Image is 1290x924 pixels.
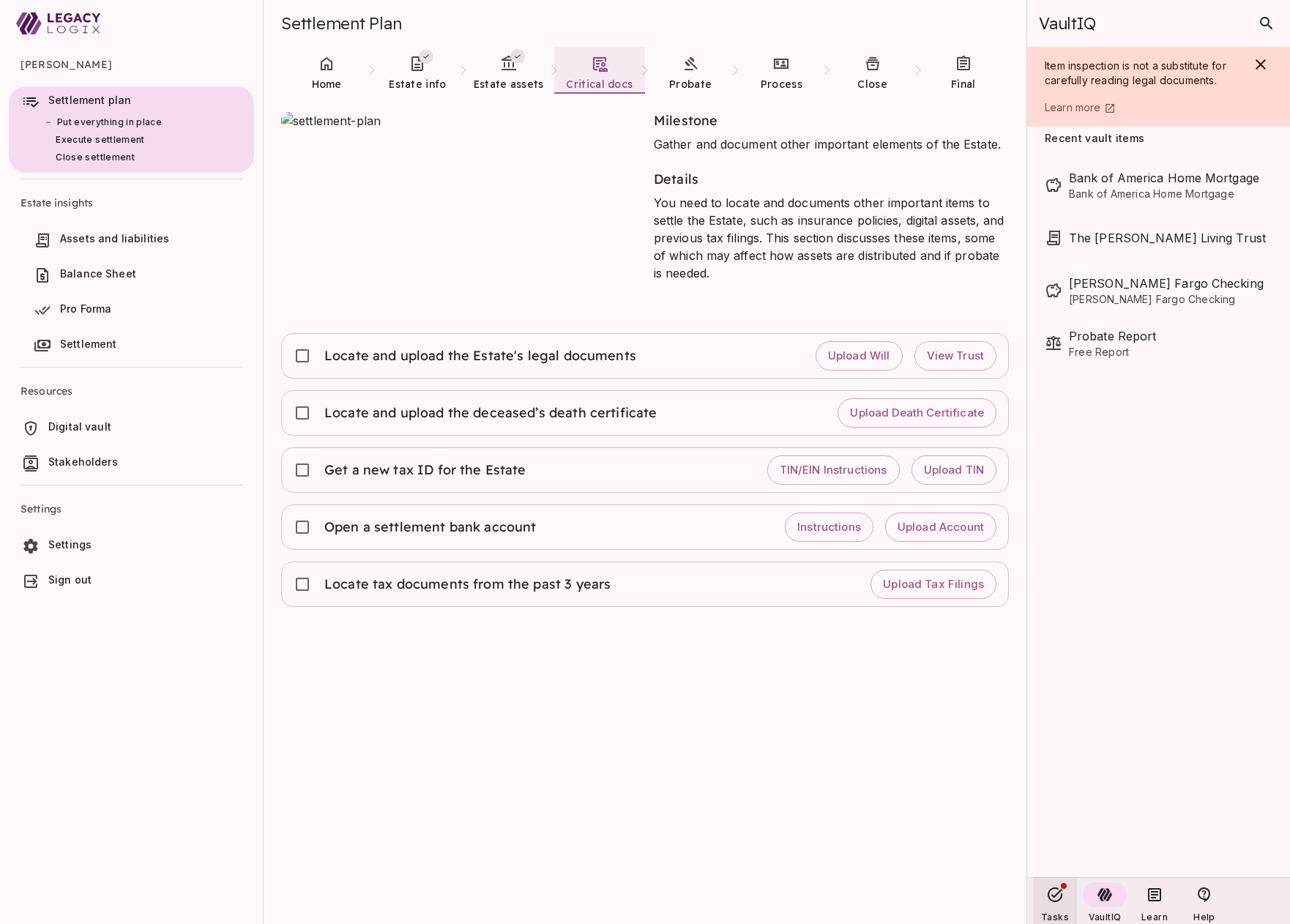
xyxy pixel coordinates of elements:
[9,566,254,597] a: Sign out
[60,338,117,350] span: Settlement
[20,373,242,409] span: Resources
[761,78,802,91] span: Process
[914,341,997,370] button: View Trust
[654,171,698,187] span: Details
[1045,219,1272,257] div: The [PERSON_NAME] Living Trust
[1045,133,1144,147] span: Recent vault items
[324,347,636,365] span: Locate and upload the Estate's legal documents
[1041,912,1069,923] span: Tasks
[48,573,92,586] span: Sign out
[1069,275,1272,292] span: Wells Fargo Checking
[883,578,984,592] span: Upload Tax Filings
[324,518,537,536] span: Open a settlement bank account
[281,13,401,34] span: Settlement Plan
[48,455,118,468] span: Stakeholders
[1069,345,1272,359] span: Free Report
[281,447,1009,493] div: Get a new tax ID for the EstateTIN/EIN InstructionsUpload TIN
[60,302,111,315] span: Pro Forma
[911,455,997,485] button: Upload TIN
[60,267,136,280] span: Balance Sheet
[60,232,169,245] span: Assets and liabilities
[389,78,446,91] span: Estate info
[654,137,1001,152] span: Gather and document other important elements of the Estate.
[281,333,1009,379] div: Locate and upload the Estate's legal documentsUpload WillView Trust
[20,185,242,220] span: Estate insights
[850,406,984,420] span: Upload Death Certificate
[281,390,1009,436] div: Locate and upload the deceased’s death certificateUpload Death Certificate
[927,349,985,363] span: View Trust
[56,134,144,145] span: Execute settlement
[9,413,254,444] a: Digital vault
[1069,327,1272,345] span: Probate Report
[924,463,985,477] span: Upload TIN
[816,341,903,370] button: Upload Will
[1045,101,1101,113] span: Learn more
[1045,264,1272,317] div: [PERSON_NAME] Fargo Checking[PERSON_NAME] Fargo Checking
[9,86,254,173] a: Settlement planPut everything in placeExecute settlementClose settlement
[1069,229,1272,247] span: The Henry Smith Living Trust
[1045,59,1229,86] span: Item inspection is not a substitute for carefully reading legal documents.
[474,78,544,91] span: Estate assets
[857,78,887,91] span: Close
[48,94,131,106] span: Settlement plan
[797,521,861,534] span: Instructions
[1039,13,1095,34] span: VaultIQ
[870,570,996,599] button: Upload Tax Filings
[654,112,717,129] span: Milestone
[324,461,526,479] span: Get a new tax ID for the Estate
[9,295,254,326] a: Pro Forma
[9,225,254,256] a: Assets and liabilities
[1069,169,1272,187] span: Bank of America Home Mortgage
[20,47,242,82] span: [PERSON_NAME]
[312,78,342,91] span: Home
[951,78,976,91] span: Final
[281,562,1009,607] div: Locate tax documents from the past 3 yearsUpload Tax Filings
[1045,159,1272,212] div: Bank of America Home MortgageBank of America Home Mortgage
[669,78,712,91] span: Probate
[324,575,611,593] span: Locate tax documents from the past 3 years
[767,455,900,485] button: TIN/EIN Instructions
[838,398,996,428] button: Upload Death Certificate
[780,463,887,477] span: TIN/EIN Instructions
[281,504,1009,550] div: Open a settlement bank accountInstructionsUpload Account
[48,538,92,551] span: Settings
[1045,317,1272,370] div: Probate ReportFree Report
[828,349,890,363] span: Upload Will
[9,260,254,291] a: Balance Sheet
[281,112,636,304] img: settlement-plan
[1069,292,1272,307] span: [PERSON_NAME] Fargo Checking
[885,513,996,542] button: Upload Account
[566,78,633,91] span: Critical docs
[9,531,254,562] a: Settings
[1141,912,1168,923] span: Learn
[898,521,984,534] span: Upload Account
[9,330,254,361] a: Settlement
[20,491,242,526] span: Settings
[324,404,657,422] span: Locate and upload the deceased’s death certificate
[1045,100,1237,115] a: Learn more
[48,420,111,433] span: Digital vault
[1193,912,1215,923] span: Help
[56,152,135,163] span: Close settlement
[57,116,162,127] span: Put everything in place
[654,195,1004,280] span: You need to locate and documents other important items to settle the Estate, such as insurance po...
[1069,187,1272,201] span: Bank of America Home Mortgage
[1089,912,1121,923] span: VaultIQ
[9,448,254,479] a: Stakeholders
[785,513,873,542] button: Instructions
